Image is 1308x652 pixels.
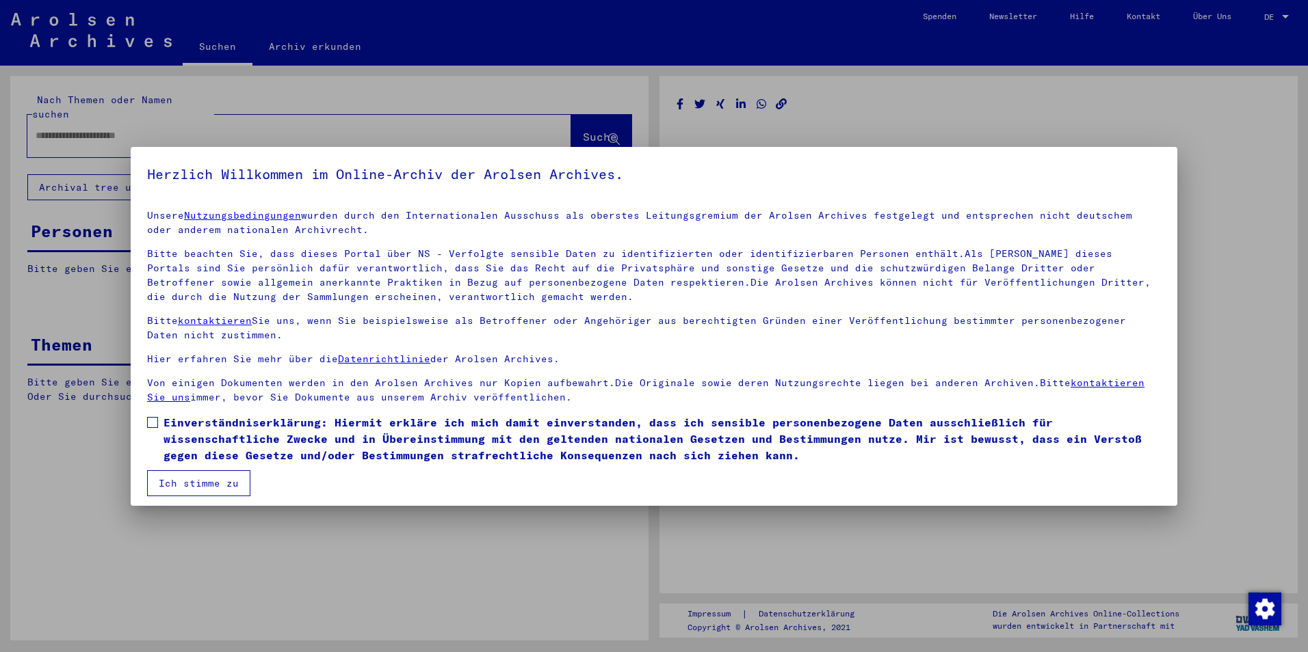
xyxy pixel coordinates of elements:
p: Bitte Sie uns, wenn Sie beispielsweise als Betroffener oder Angehöriger aus berechtigten Gründen ... [147,314,1161,342]
a: Datenrichtlinie [338,353,430,365]
img: Zustimmung ändern [1248,593,1281,625]
a: kontaktieren [178,314,252,327]
a: Nutzungsbedingungen [184,209,301,221]
span: Einverständniserklärung: Hiermit erkläre ich mich damit einverstanden, dass ich sensible personen... [163,414,1161,463]
p: Von einigen Dokumenten werden in den Arolsen Archives nur Kopien aufbewahrt.Die Originale sowie d... [147,376,1161,405]
a: kontaktieren Sie uns [147,377,1144,403]
p: Unsere wurden durch den Internationalen Ausschuss als oberstes Leitungsgremium der Arolsen Archiv... [147,208,1161,237]
button: Ich stimme zu [147,470,250,496]
p: Hier erfahren Sie mehr über die der Arolsen Archives. [147,352,1161,366]
p: Bitte beachten Sie, dass dieses Portal über NS - Verfolgte sensible Daten zu identifizierten oder... [147,247,1161,304]
h5: Herzlich Willkommen im Online-Archiv der Arolsen Archives. [147,163,1161,185]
